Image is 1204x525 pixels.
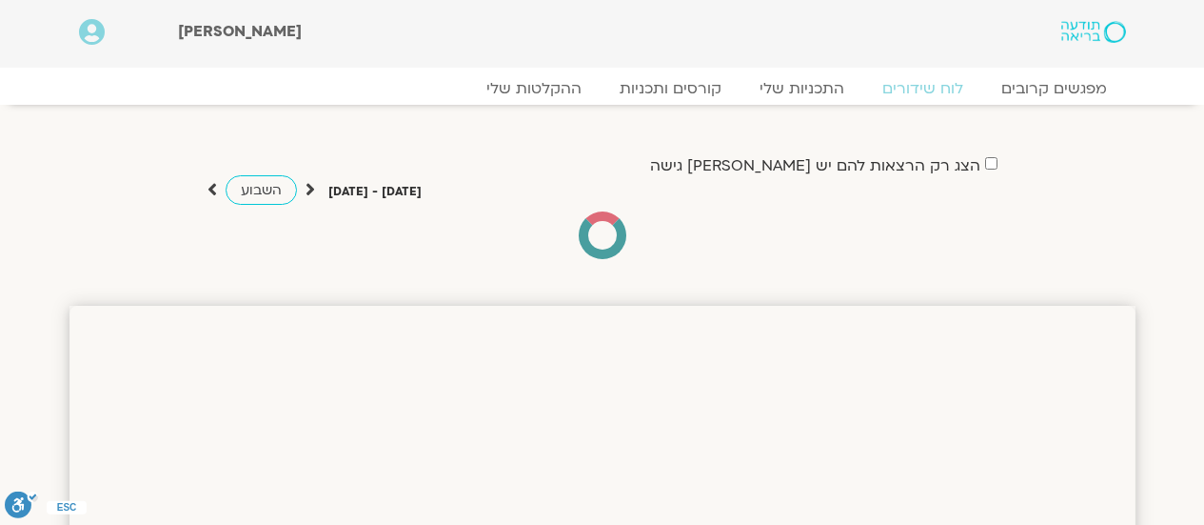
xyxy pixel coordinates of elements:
nav: Menu [79,79,1126,98]
a: מפגשים קרובים [982,79,1126,98]
p: [DATE] - [DATE] [328,182,422,202]
a: ההקלטות שלי [467,79,601,98]
label: הצג רק הרצאות להם יש [PERSON_NAME] גישה [650,157,980,174]
a: השבוע [226,175,297,205]
a: קורסים ותכניות [601,79,740,98]
span: השבוע [241,181,282,199]
a: לוח שידורים [863,79,982,98]
span: [PERSON_NAME] [178,21,302,42]
a: התכניות שלי [740,79,863,98]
